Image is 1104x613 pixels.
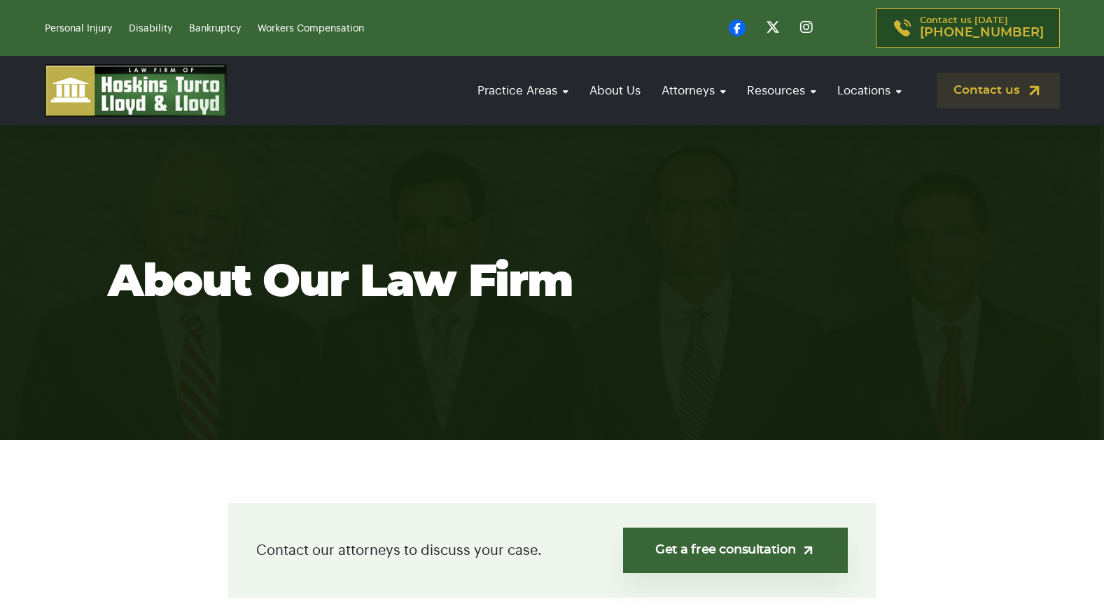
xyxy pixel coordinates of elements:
[920,16,1044,40] p: Contact us [DATE]
[45,24,112,34] a: Personal Injury
[258,24,364,34] a: Workers Compensation
[830,71,909,111] a: Locations
[920,26,1044,40] span: [PHONE_NUMBER]
[655,71,733,111] a: Attorneys
[740,71,823,111] a: Resources
[108,258,997,307] h1: About our law firm
[876,8,1060,48] a: Contact us [DATE][PHONE_NUMBER]
[189,24,241,34] a: Bankruptcy
[623,528,848,573] a: Get a free consultation
[582,71,648,111] a: About Us
[470,71,575,111] a: Practice Areas
[228,503,876,598] div: Contact our attorneys to discuss your case.
[129,24,172,34] a: Disability
[937,73,1060,108] a: Contact us
[801,543,816,558] img: arrow-up-right-light.svg
[45,64,227,117] img: logo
